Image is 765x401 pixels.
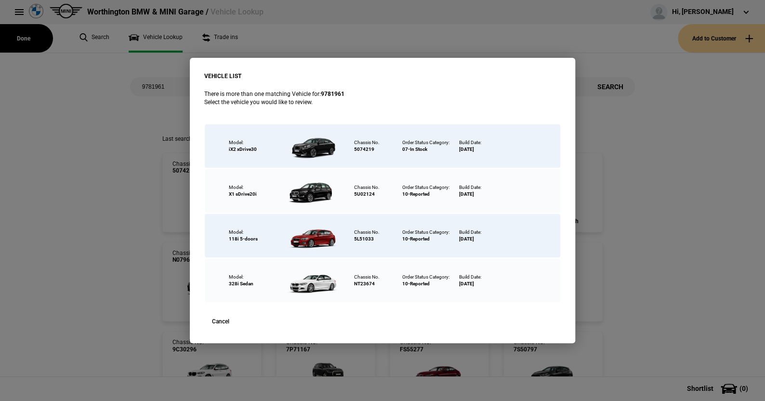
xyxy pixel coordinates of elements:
div: 5U02124 [354,191,375,198]
div: [DATE] [459,281,474,287]
div: 07-In Stock [402,146,427,153]
div: 5L51033 [354,236,374,242]
div: Model: [229,139,282,146]
div: Chassis No. [354,139,380,146]
div: 10-Reported [402,281,430,287]
div: NT23674 [354,281,375,287]
div: Chassis No. [354,184,380,191]
div: [DATE] [459,146,474,153]
div: Order Status Category: [402,274,449,281]
div: Model: [229,184,282,191]
div: Build Date: [459,229,481,236]
div: Model: [229,274,282,281]
div: Build Date: [459,139,481,146]
div: Build Date: [459,184,481,191]
div: Model: [229,229,282,236]
div: 328i Sedan [229,281,282,287]
div: Build Date: [459,274,481,281]
strong: VEHICLE LIST [204,73,241,80]
div: 10-Reported [402,191,430,198]
div: Order Status Category: [402,184,449,191]
div: 5074219 [354,146,374,153]
div: X1 sDrive20i [229,191,282,198]
div: iX2 xDrive30 [229,146,282,153]
div: [DATE] [459,236,474,242]
div: Chassis No. [354,229,380,236]
div: [DATE] [459,191,474,198]
button: Cancel [204,314,237,329]
div: 118i 5-doors [229,236,282,242]
p: There is more than one matching Vehicle for: Select the vehicle you would like to review. [204,90,561,107]
strong: 9781961 [321,91,344,97]
div: Order Status Category: [402,139,449,146]
div: 10-Reported [402,236,430,242]
div: Order Status Category: [402,229,449,236]
div: Chassis No. [354,274,380,281]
